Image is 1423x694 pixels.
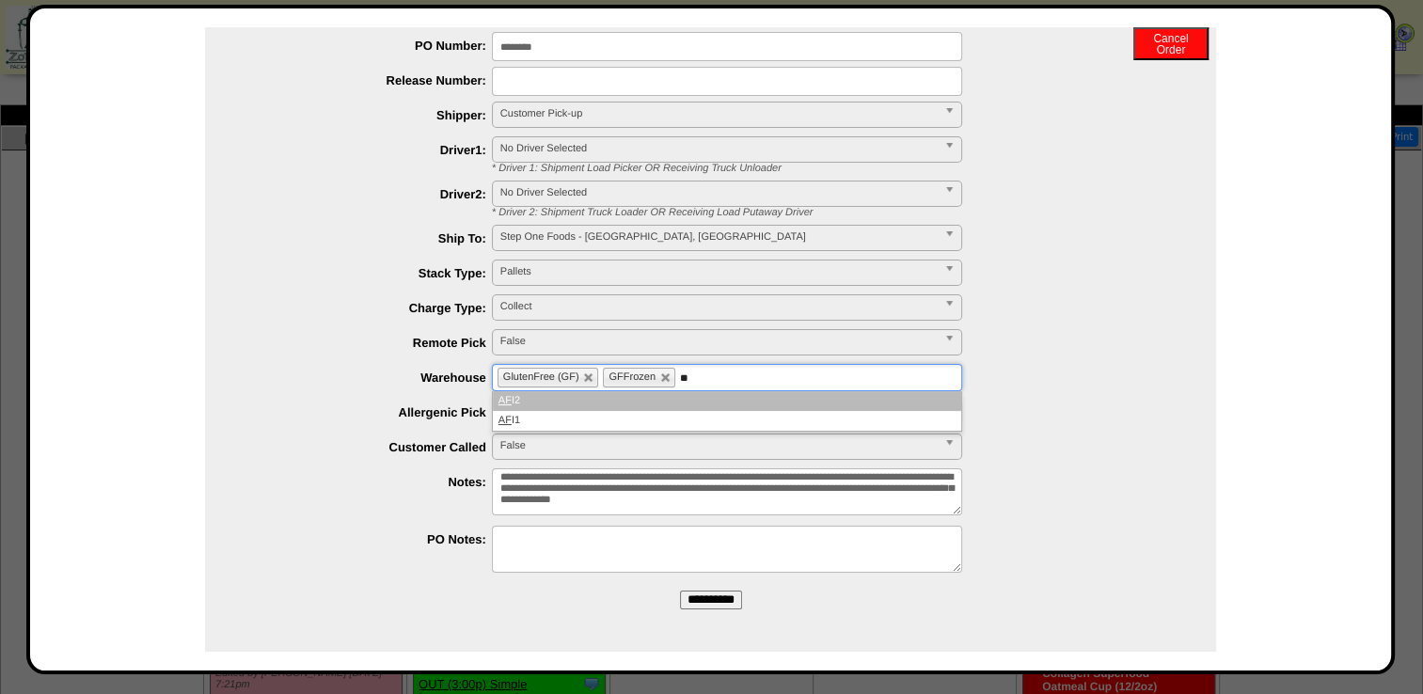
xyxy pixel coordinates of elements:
[500,226,937,248] span: Step One Foods - [GEOGRAPHIC_DATA], [GEOGRAPHIC_DATA]
[500,181,937,204] span: No Driver Selected
[243,108,492,122] label: Shipper:
[500,260,937,283] span: Pallets
[478,163,1216,174] div: * Driver 1: Shipment Load Picker OR Receiving Truck Unloader
[1133,27,1209,60] button: CancelOrder
[243,39,492,53] label: PO Number:
[243,73,492,87] label: Release Number:
[500,434,937,457] span: False
[243,143,492,157] label: Driver1:
[243,475,492,489] label: Notes:
[503,371,579,383] span: GlutenFree (GF)
[500,330,937,353] span: False
[478,207,1216,218] div: * Driver 2: Shipment Truck Loader OR Receiving Load Putaway Driver
[243,187,492,201] label: Driver2:
[500,103,937,125] span: Customer Pick-up
[243,371,492,385] label: Warehouse
[493,391,961,411] li: I2
[500,295,937,318] span: Collect
[498,415,512,426] em: AF
[609,371,656,383] span: GFFrozen
[243,532,492,546] label: PO Notes:
[243,440,492,454] label: Customer Called
[243,336,492,350] label: Remote Pick
[243,405,492,419] label: Allergenic Pick
[243,301,492,315] label: Charge Type:
[500,137,937,160] span: No Driver Selected
[493,411,961,431] li: I1
[498,395,512,406] em: AF
[243,266,492,280] label: Stack Type:
[243,231,492,245] label: Ship To:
